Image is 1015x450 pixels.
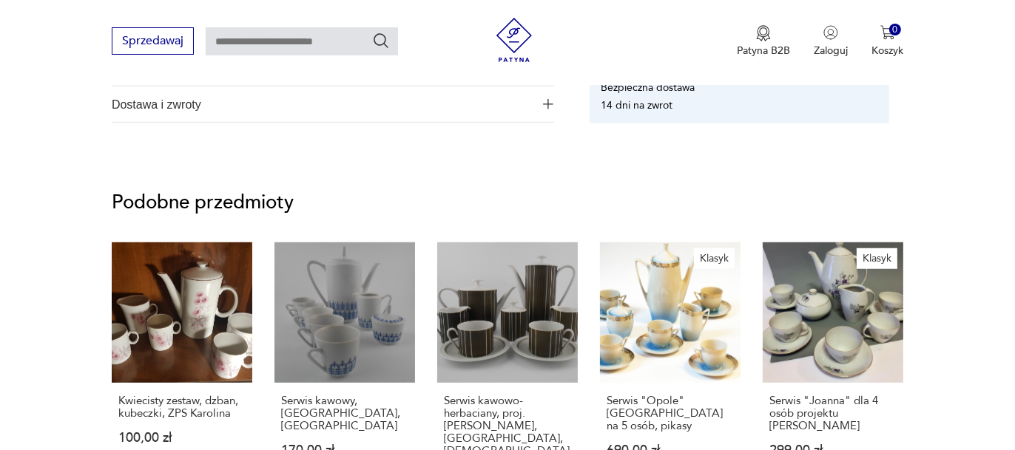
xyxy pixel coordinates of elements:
button: 0Koszyk [871,25,903,58]
img: Ikona koszyka [880,25,895,40]
p: Podobne przedmioty [112,194,903,211]
button: Szukaj [372,32,390,50]
a: Sprzedawaj [112,37,194,47]
p: 100,00 zł [118,432,246,444]
p: Kwiecisty zestaw, dzban, kubeczki, ZPS Karolina [118,395,246,420]
a: Ikona medaluPatyna B2B [737,25,790,58]
div: 0 [889,24,902,36]
span: Dostawa i zwroty [112,86,534,122]
p: Serwis "Joanna" dla 4 osób projektu [PERSON_NAME] [769,395,897,432]
img: Ikonka użytkownika [823,25,838,40]
p: Serwis "Opole" [GEOGRAPHIC_DATA] na 5 osób, pikasy [607,395,734,432]
img: Ikona plusa [543,99,553,109]
button: Ikona plusaDostawa i zwroty [112,86,554,122]
button: Zaloguj [814,25,848,58]
img: Ikona medalu [756,25,771,41]
button: Sprzedawaj [112,27,194,55]
li: 14 dni na zwrot [601,98,672,112]
p: Zaloguj [814,44,848,58]
p: Patyna B2B [737,44,790,58]
p: Koszyk [871,44,903,58]
button: Patyna B2B [737,25,790,58]
p: Serwis kawowy, [GEOGRAPHIC_DATA], [GEOGRAPHIC_DATA] [281,395,408,432]
img: Patyna - sklep z meblami i dekoracjami vintage [492,18,536,62]
li: Bezpieczna dostawa [601,80,695,94]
